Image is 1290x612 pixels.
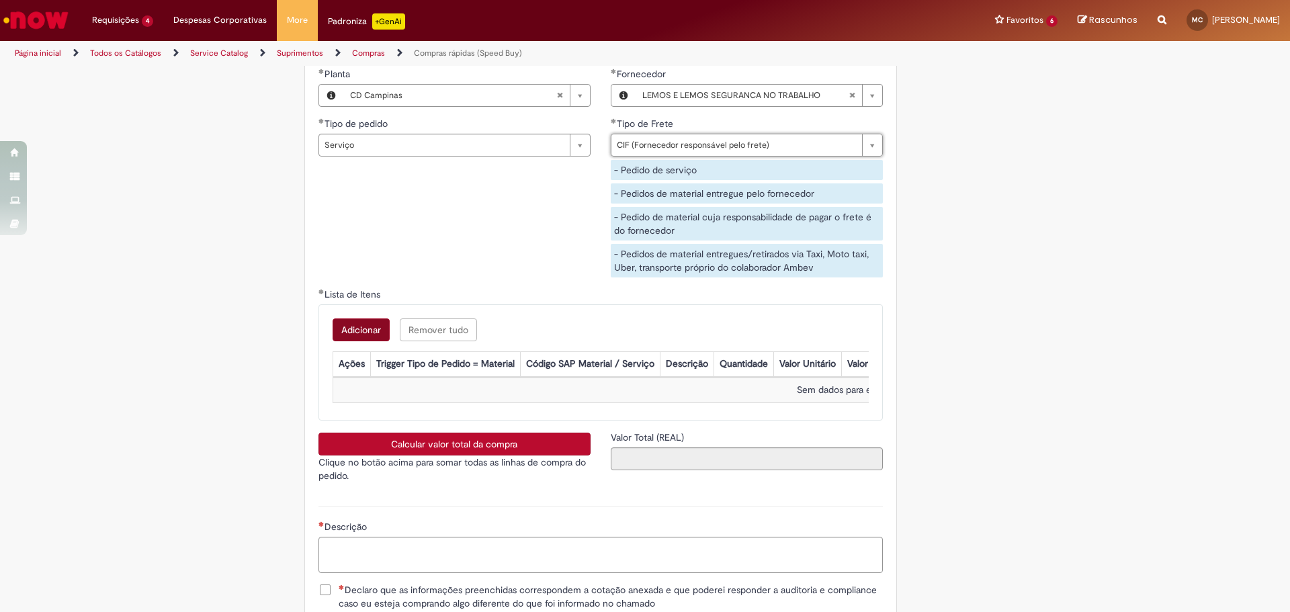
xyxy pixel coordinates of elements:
[617,68,669,80] span: Fornecedor
[173,13,267,27] span: Despesas Corporativas
[611,85,636,106] button: Fornecedor , Visualizar este registro LEMOS E LEMOS SEGURANCA NO TRABALHO
[617,118,676,130] span: Tipo de Frete
[325,134,563,156] span: Serviço
[277,48,323,58] a: Suprimentos
[611,207,883,241] div: - Pedido de material cuja responsabilidade de pagar o frete é do fornecedor
[325,521,370,533] span: Descrição
[318,118,325,124] span: Obrigatório Preenchido
[660,352,714,377] th: Descrição
[1046,15,1058,27] span: 6
[611,431,687,443] span: Somente leitura - Valor Total (REAL)
[318,455,591,482] p: Clique no botão acima para somar todas as linhas de compra do pedido.
[325,68,353,80] span: Planta
[841,352,927,377] th: Valor Total Moeda
[90,48,161,58] a: Todos os Catálogos
[773,352,841,377] th: Valor Unitário
[325,118,390,130] span: Tipo de pedido
[642,85,849,106] span: LEMOS E LEMOS SEGURANCA NO TRABALHO
[611,118,617,124] span: Obrigatório Preenchido
[611,160,883,180] div: - Pedido de serviço
[287,13,308,27] span: More
[339,583,883,610] span: Declaro que as informações preenchidas correspondem a cotação anexada e que poderei responder a a...
[611,431,687,444] label: Somente leitura - Valor Total (REAL)
[142,15,153,27] span: 4
[370,352,520,377] th: Trigger Tipo de Pedido = Material
[1192,15,1203,24] span: MC
[611,447,883,470] input: Valor Total (REAL)
[15,48,61,58] a: Página inicial
[328,13,405,30] div: Padroniza
[1078,14,1137,27] a: Rascunhos
[352,48,385,58] a: Compras
[1212,14,1280,26] span: [PERSON_NAME]
[339,584,345,590] span: Necessários
[611,69,617,74] span: Obrigatório Preenchido
[318,69,325,74] span: Obrigatório Preenchido
[319,85,343,106] button: Planta, Visualizar este registro CD Campinas
[343,85,590,106] a: CD CampinasLimpar campo Planta
[92,13,139,27] span: Requisições
[520,352,660,377] th: Código SAP Material / Serviço
[714,352,773,377] th: Quantidade
[617,134,855,156] span: CIF (Fornecedor responsável pelo frete)
[414,48,522,58] a: Compras rápidas (Speed Buy)
[10,41,850,66] ul: Trilhas de página
[350,85,556,106] span: CD Campinas
[190,48,248,58] a: Service Catalog
[372,13,405,30] p: +GenAi
[611,183,883,204] div: - Pedidos de material entregue pelo fornecedor
[550,85,570,106] abbr: Limpar campo Planta
[325,288,383,300] span: Lista de Itens
[611,244,883,277] div: - Pedidos de material entregues/retirados via Taxi, Moto taxi, Uber, transporte próprio do colabo...
[636,85,882,106] a: LEMOS E LEMOS SEGURANCA NO TRABALHOLimpar campo Fornecedor
[842,85,862,106] abbr: Limpar campo Fornecedor
[333,318,390,341] button: Add a row for Lista de Itens
[318,537,883,573] textarea: Descrição
[318,289,325,294] span: Obrigatório Preenchido
[1006,13,1043,27] span: Favoritos
[318,433,591,455] button: Calcular valor total da compra
[333,352,370,377] th: Ações
[1089,13,1137,26] span: Rascunhos
[1,7,71,34] img: ServiceNow
[318,521,325,527] span: Necessários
